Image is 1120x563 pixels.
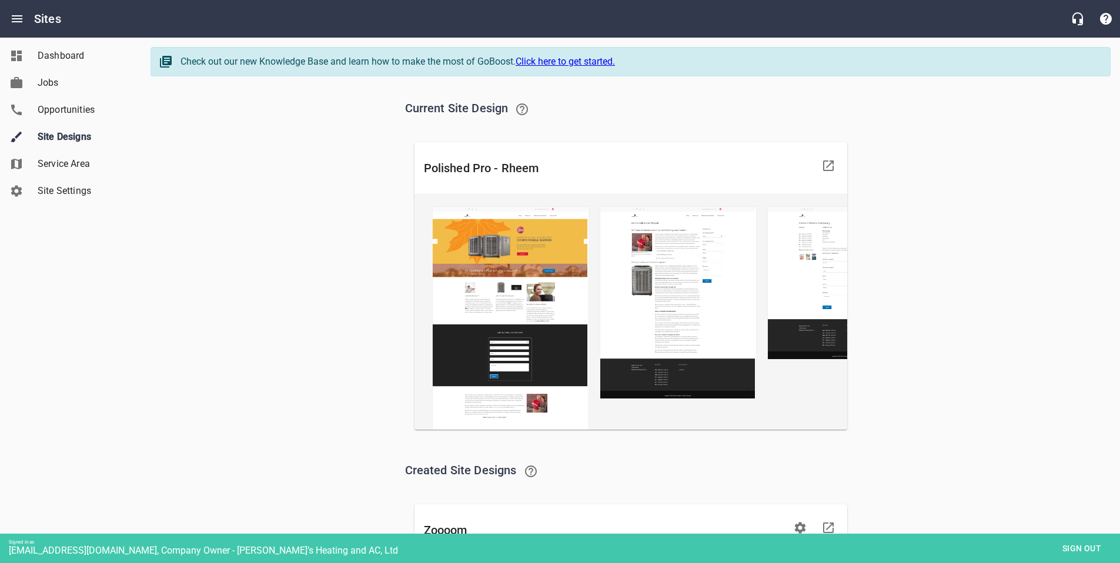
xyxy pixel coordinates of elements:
[814,152,842,180] a: Visit Site
[508,95,536,123] a: Learn about our recommended Site updates
[600,206,757,399] img: polished-pro-rheem-ac-repair.png
[38,157,127,171] span: Service Area
[424,159,814,177] h6: Polished Pro - Rheem
[517,457,545,485] a: Learn about switching Site Designs
[34,9,61,28] h6: Sites
[38,49,127,63] span: Dashboard
[3,5,31,33] button: Open drawer
[1064,5,1092,33] button: Live Chat
[405,95,857,123] h6: Current Site Design
[180,55,1098,69] div: Check out our new Knowledge Base and learn how to make the most of GoBoost.
[767,206,924,360] img: polished-pro-rheem-contact-us.png
[786,514,814,542] button: Edit Site Settings
[814,514,842,542] a: Visit Site
[405,457,857,485] h6: Created Site Designs
[1057,541,1106,556] span: Sign out
[1092,5,1120,33] button: Support Portal
[9,539,1120,545] div: Signed in as
[38,184,127,198] span: Site Settings
[516,56,615,67] a: Click here to get started.
[38,76,127,90] span: Jobs
[424,521,786,539] h6: Zoooom
[38,130,127,144] span: Site Designs
[9,545,1120,556] div: [EMAIL_ADDRESS][DOMAIN_NAME], Company Owner - [PERSON_NAME]’s Heating and AC, Ltd
[1052,538,1111,559] button: Sign out
[432,206,589,498] img: polished-pro-rheem.png
[38,103,127,117] span: Opportunities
